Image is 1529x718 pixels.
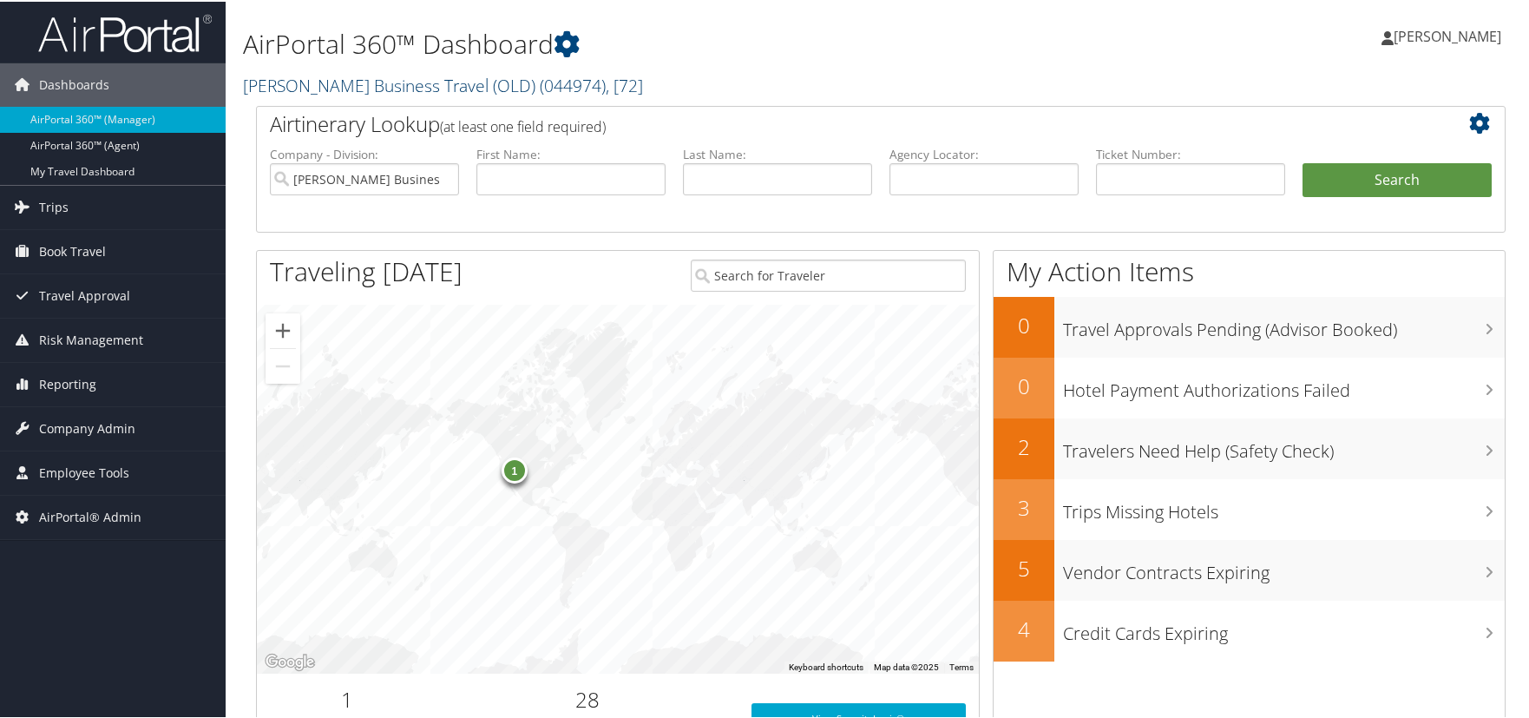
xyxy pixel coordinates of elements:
[994,599,1505,660] a: 4Credit Cards Expiring
[1303,161,1492,196] button: Search
[39,273,130,316] span: Travel Approval
[266,312,300,346] button: Zoom in
[683,144,872,161] label: Last Name:
[691,258,966,290] input: Search for Traveler
[261,649,318,672] img: Google
[949,661,974,670] a: Terms (opens in new tab)
[606,72,643,96] span: , [ 72 ]
[994,295,1505,356] a: 0Travel Approvals Pending (Advisor Booked)
[261,649,318,672] a: Open this area in Google Maps (opens a new window)
[502,456,528,482] div: 1
[39,62,109,105] span: Dashboards
[1063,368,1505,401] h3: Hotel Payment Authorizations Failed
[889,144,1079,161] label: Agency Locator:
[1063,490,1505,523] h3: Trips Missing Hotels
[994,252,1505,288] h1: My Action Items
[440,115,606,135] span: (at least one field required)
[994,552,1054,582] h2: 5
[540,72,606,96] span: ( 044974 )
[1063,550,1505,583] h3: Vendor Contracts Expiring
[1381,9,1519,61] a: [PERSON_NAME]
[994,370,1054,399] h2: 0
[39,228,106,272] span: Book Travel
[39,450,129,493] span: Employee Tools
[1096,144,1285,161] label: Ticket Number:
[874,661,939,670] span: Map data ©2025
[270,144,459,161] label: Company - Division:
[1063,429,1505,462] h3: Travelers Need Help (Safety Check)
[39,184,69,227] span: Trips
[39,317,143,360] span: Risk Management
[39,494,141,537] span: AirPortal® Admin
[39,361,96,405] span: Reporting
[270,252,463,288] h1: Traveling [DATE]
[270,683,424,713] h2: 1
[1394,25,1501,44] span: [PERSON_NAME]
[266,347,300,382] button: Zoom out
[38,11,212,52] img: airportal-logo.png
[994,613,1054,642] h2: 4
[243,72,643,96] a: [PERSON_NAME] Business Travel (OLD)
[1063,307,1505,340] h3: Travel Approvals Pending (Advisor Booked)
[39,405,135,449] span: Company Admin
[994,309,1054,339] h2: 0
[994,478,1505,538] a: 3Trips Missing Hotels
[476,144,666,161] label: First Name:
[1063,611,1505,644] h3: Credit Cards Expiring
[994,491,1054,521] h2: 3
[450,683,725,713] h2: 28
[994,431,1054,460] h2: 2
[994,417,1505,478] a: 2Travelers Need Help (Safety Check)
[994,356,1505,417] a: 0Hotel Payment Authorizations Failed
[789,660,863,672] button: Keyboard shortcuts
[243,24,1093,61] h1: AirPortal 360™ Dashboard
[270,108,1388,137] h2: Airtinerary Lookup
[994,538,1505,599] a: 5Vendor Contracts Expiring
